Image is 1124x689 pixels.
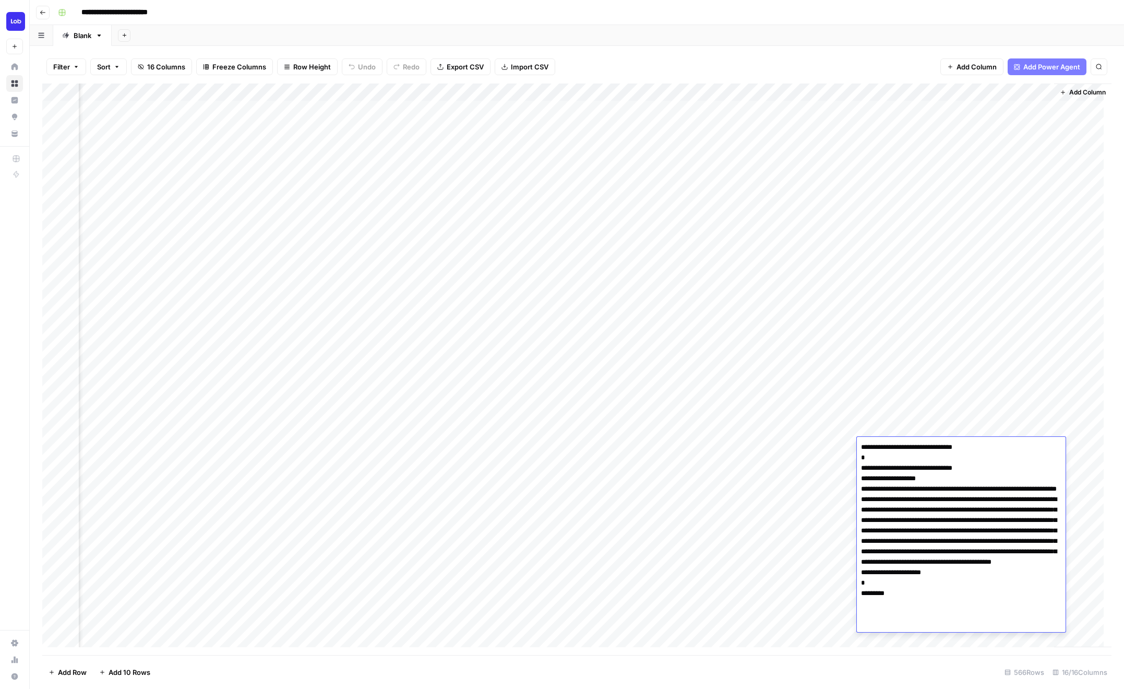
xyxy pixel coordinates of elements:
[6,58,23,75] a: Home
[1008,58,1086,75] button: Add Power Agent
[97,62,111,72] span: Sort
[293,62,331,72] span: Row Height
[46,58,86,75] button: Filter
[74,30,91,41] div: Blank
[6,125,23,142] a: Your Data
[6,8,23,34] button: Workspace: Lob
[495,58,555,75] button: Import CSV
[358,62,376,72] span: Undo
[342,58,382,75] button: Undo
[277,58,338,75] button: Row Height
[1069,88,1106,97] span: Add Column
[1048,664,1111,681] div: 16/16 Columns
[131,58,192,75] button: 16 Columns
[6,12,25,31] img: Lob Logo
[196,58,273,75] button: Freeze Columns
[431,58,491,75] button: Export CSV
[6,75,23,92] a: Browse
[447,62,484,72] span: Export CSV
[956,62,997,72] span: Add Column
[53,25,112,46] a: Blank
[109,667,150,678] span: Add 10 Rows
[6,635,23,651] a: Settings
[511,62,548,72] span: Import CSV
[403,62,420,72] span: Redo
[90,58,127,75] button: Sort
[940,58,1003,75] button: Add Column
[6,92,23,109] a: Insights
[42,664,93,681] button: Add Row
[1023,62,1080,72] span: Add Power Agent
[6,109,23,125] a: Opportunities
[1056,86,1110,99] button: Add Column
[93,664,157,681] button: Add 10 Rows
[1000,664,1048,681] div: 566 Rows
[6,668,23,685] button: Help + Support
[53,62,70,72] span: Filter
[387,58,426,75] button: Redo
[6,651,23,668] a: Usage
[212,62,266,72] span: Freeze Columns
[58,667,87,678] span: Add Row
[147,62,185,72] span: 16 Columns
